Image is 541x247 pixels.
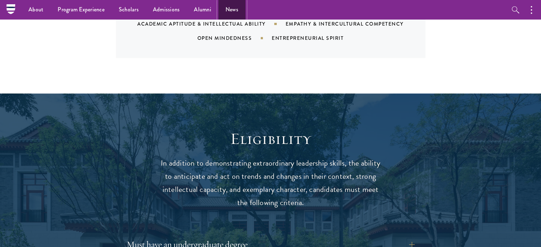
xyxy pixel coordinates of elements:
[160,129,381,149] h2: Eligibility
[160,157,381,209] p: In addition to demonstrating extraordinary leadership skills, the ability to anticipate and act o...
[272,34,361,42] div: Entrepreneurial Spirit
[197,34,272,42] div: Open Mindedness
[137,20,285,27] div: Academic Aptitude & Intellectual Ability
[286,20,421,27] div: Empathy & Intercultural Competency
